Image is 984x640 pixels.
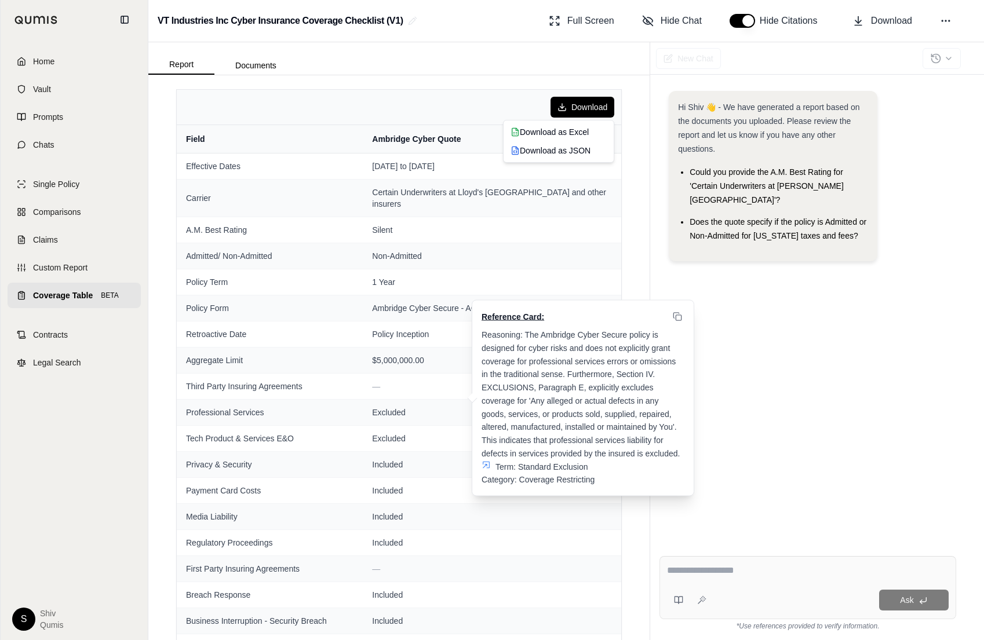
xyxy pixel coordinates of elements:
div: Download as JSON [506,141,611,160]
a: Coverage Table [8,283,141,308]
span: Hide Chat [661,14,702,28]
span: Aggregate Limit [186,354,353,366]
span: Third Party Insuring Agreements [186,381,353,392]
span: BETA [97,290,122,301]
span: Included [372,485,612,496]
span: — [372,564,380,573]
span: Payment Card Costs [186,485,353,496]
span: Policy Form [186,302,353,314]
span: Carrier [186,192,353,204]
span: Reference Card: [482,311,544,323]
div: *Use references provided to verify information. [659,619,956,631]
span: Included [372,615,612,627]
span: Included [372,459,612,470]
span: Effective Dates [186,160,353,172]
span: Included [372,511,612,522]
a: Claim Coverage [8,227,141,253]
span: Comparisons [33,206,81,218]
span: Vault [33,83,51,95]
th: Field [177,125,363,153]
span: Qumis [40,619,63,631]
span: Certain Underwriters at Lloyd's [GEOGRAPHIC_DATA] and other insurers [372,186,612,210]
span: Could you provide the A.M. Best Rating for 'Certain Underwriters at [PERSON_NAME] [GEOGRAPHIC_DAT... [690,167,844,204]
button: Download [551,97,614,118]
span: Excluded [372,433,612,444]
span: Policy Inception [372,328,612,340]
span: Admitted/ Non-Admitted [186,250,353,262]
span: Non-Admitted [372,250,612,262]
span: Contracts [33,329,68,341]
span: Coverage Table [33,290,93,301]
button: Report [148,55,214,75]
span: Hi Shiv 👋 - We have generated a report based on the documents you uploaded. Please review the rep... [678,103,859,153]
span: Silent [372,224,612,236]
span: Ask [900,595,913,605]
span: Claims [33,234,58,246]
span: Breach Response [186,589,353,601]
span: Reasoning: The Ambridge Cyber Secure policy is designed for cyber risks and does not explicitly g... [482,330,680,458]
span: Policy Term [186,276,353,288]
span: Home [33,56,54,67]
span: Does the quote specify if the policy is Admitted or Non-Admitted for [US_STATE] taxes and fees? [690,217,866,240]
span: — [372,382,380,391]
th: Ambridge Cyber Quote [363,125,621,153]
span: [DATE] to [DATE] [372,160,612,172]
span: Regulatory Proceedings [186,537,353,548]
span: Professional Services [186,407,353,418]
span: $5,000,000.00 [372,354,612,366]
span: Tech Product & Services E&O [186,433,353,444]
span: Privacy & Security [186,459,353,470]
a: Custom Report [8,255,141,280]
a: Home [8,49,141,74]
span: Single Policy [33,178,79,190]
img: Qumis Logo [14,16,58,24]
div: Download as Excel [506,123,611,141]
a: Policy Comparisons [8,199,141,225]
span: Media Liability [186,511,353,522]
div: S [12,608,35,631]
span: Retroactive Date [186,328,353,340]
div: Download [503,120,614,163]
a: Prompt Library [8,104,141,130]
span: Chats [33,139,54,151]
button: Copy to clipboard [670,310,684,324]
a: Documents Vault [8,76,141,102]
span: A.M. Best Rating [186,224,353,236]
span: Ambridge Cyber Secure - ACS40020721 [372,302,612,314]
span: Legal Search [33,357,81,368]
span: Prompts [33,111,63,123]
span: Business Interruption - Security Breach [186,615,353,627]
span: Full Screen [567,14,614,28]
h2: VT Industries Inc Cyber Insurance Coverage Checklist (V1) [158,10,403,31]
span: Included [372,589,612,601]
span: Shiv [40,608,63,619]
button: Documents [214,56,297,75]
span: Custom Report [33,262,88,273]
button: Collapse sidebar [115,10,134,29]
span: Included [372,537,612,548]
a: Contract Analysis [8,322,141,348]
a: Legal Search Engine [8,350,141,375]
span: 1 Year [372,276,612,288]
span: First Party Insuring Agreements [186,563,353,575]
a: Single Policy [8,171,141,197]
span: Download [871,14,912,28]
span: Excluded [372,407,612,418]
a: Chat [8,132,141,158]
span: Term: Standard Exclusion Category: Coverage Restricting [482,462,595,484]
span: Hide Citations [760,14,825,28]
